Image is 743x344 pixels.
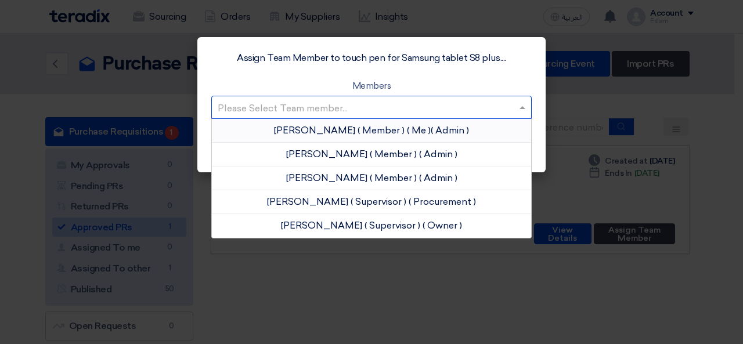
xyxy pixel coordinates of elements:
[421,149,455,160] app-roles: Admin
[286,172,367,183] span: [PERSON_NAME]
[370,172,417,183] span: ( Member )
[370,149,417,160] span: ( Member )
[351,196,406,207] span: ( Supervisor )
[211,51,532,65] div: Assign Team Member to touch pen for Samsung tablet S8 plus....
[281,220,362,231] span: [PERSON_NAME]
[425,220,460,231] app-roles: Owner
[286,149,367,160] span: [PERSON_NAME]
[212,119,531,143] div: ( )
[358,125,405,136] span: ( Member )
[212,214,531,237] div: ( )
[267,196,348,207] span: [PERSON_NAME]
[411,196,474,207] app-roles: Procurement
[365,220,420,231] span: ( Supervisor )
[352,79,391,93] label: Members
[212,143,531,166] div: ( )
[407,125,431,136] span: ( Me )
[212,190,531,214] div: ( )
[421,172,455,183] app-roles: Admin
[212,166,531,190] div: ( )
[433,125,467,136] app-roles: Admin
[274,125,355,136] span: [PERSON_NAME]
